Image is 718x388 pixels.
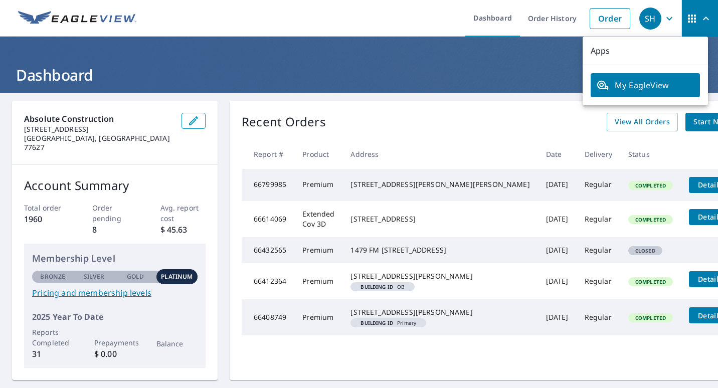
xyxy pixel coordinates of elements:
[40,272,65,281] p: Bronze
[577,299,620,335] td: Regular
[127,272,144,281] p: Gold
[242,299,294,335] td: 66408749
[577,237,620,263] td: Regular
[629,182,672,189] span: Completed
[156,338,198,349] p: Balance
[577,201,620,237] td: Regular
[24,203,70,213] p: Total order
[92,203,138,224] p: Order pending
[629,314,672,321] span: Completed
[629,216,672,223] span: Completed
[94,337,136,348] p: Prepayments
[294,139,342,169] th: Product
[24,176,206,195] p: Account Summary
[242,113,326,131] p: Recent Orders
[12,65,706,85] h1: Dashboard
[538,139,577,169] th: Date
[350,179,529,189] div: [STREET_ADDRESS][PERSON_NAME][PERSON_NAME]
[607,113,678,131] a: View All Orders
[92,224,138,236] p: 8
[615,116,670,128] span: View All Orders
[32,327,74,348] p: Reports Completed
[620,139,681,169] th: Status
[538,201,577,237] td: [DATE]
[242,263,294,299] td: 66412364
[294,169,342,201] td: Premium
[361,320,393,325] em: Building ID
[538,263,577,299] td: [DATE]
[538,237,577,263] td: [DATE]
[32,252,198,265] p: Membership Level
[294,299,342,335] td: Premium
[629,247,661,254] span: Closed
[538,169,577,201] td: [DATE]
[24,134,173,152] p: [GEOGRAPHIC_DATA], [GEOGRAPHIC_DATA] 77627
[24,125,173,134] p: [STREET_ADDRESS]
[294,201,342,237] td: Extended Cov 3D
[18,11,136,26] img: EV Logo
[342,139,537,169] th: Address
[361,284,393,289] em: Building ID
[591,73,700,97] a: My EagleView
[350,214,529,224] div: [STREET_ADDRESS]
[242,169,294,201] td: 66799985
[160,224,206,236] p: $ 45.63
[354,284,411,289] span: OB
[577,139,620,169] th: Delivery
[160,203,206,224] p: Avg. report cost
[538,299,577,335] td: [DATE]
[577,263,620,299] td: Regular
[583,37,708,65] p: Apps
[242,201,294,237] td: 66614069
[354,320,422,325] span: Primary
[350,271,529,281] div: [STREET_ADDRESS][PERSON_NAME]
[32,311,198,323] p: 2025 Year To Date
[577,169,620,201] td: Regular
[161,272,193,281] p: Platinum
[590,8,630,29] a: Order
[597,79,694,91] span: My EagleView
[350,245,529,255] div: 1479 FM [STREET_ADDRESS]
[629,278,672,285] span: Completed
[24,113,173,125] p: Absolute construction
[350,307,529,317] div: [STREET_ADDRESS][PERSON_NAME]
[84,272,105,281] p: Silver
[94,348,136,360] p: $ 0.00
[242,139,294,169] th: Report #
[294,237,342,263] td: Premium
[32,287,198,299] a: Pricing and membership levels
[639,8,661,30] div: SH
[32,348,74,360] p: 31
[24,213,70,225] p: 1960
[242,237,294,263] td: 66432565
[294,263,342,299] td: Premium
